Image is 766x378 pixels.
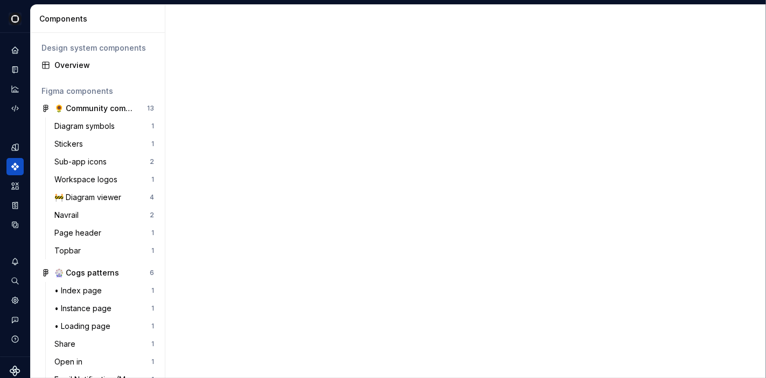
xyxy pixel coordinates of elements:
[54,121,119,132] div: Diagram symbols
[50,171,158,188] a: Workspace logos1
[151,286,154,295] div: 1
[54,192,126,203] div: 🚧 Diagram viewer
[39,13,161,24] div: Components
[151,229,154,237] div: 1
[50,189,158,206] a: 🚧 Diagram viewer4
[50,353,158,370] a: Open in1
[50,224,158,242] a: Page header1
[54,356,87,367] div: Open in
[6,139,24,156] a: Design tokens
[6,80,24,98] a: Analytics
[54,103,135,114] div: 🌻 Community components
[6,100,24,117] a: Code automation
[6,177,24,195] a: Assets
[54,245,85,256] div: Topbar
[50,282,158,299] a: • Index page1
[151,140,154,148] div: 1
[6,272,24,290] button: Search ⌘K
[54,321,115,332] div: • Loading page
[54,267,119,278] div: 🎡 Cogs patterns
[54,339,80,349] div: Share
[6,197,24,214] a: Storybook stories
[54,139,87,149] div: Stickers
[151,358,154,366] div: 1
[54,285,106,296] div: • Index page
[41,43,154,53] div: Design system components
[151,340,154,348] div: 1
[150,193,154,202] div: 4
[50,207,158,224] a: Navrail2
[10,366,20,376] svg: Supernova Logo
[50,153,158,170] a: Sub-app icons2
[54,210,83,221] div: Navrail
[151,122,154,130] div: 1
[6,158,24,175] a: Components
[151,246,154,255] div: 1
[54,60,154,71] div: Overview
[6,253,24,270] button: Notifications
[9,12,22,25] img: 293001da-8814-4710-858c-a22b548e5d5c.png
[150,211,154,219] div: 2
[6,216,24,233] a: Data sources
[151,175,154,184] div: 1
[54,156,111,167] div: Sub-app icons
[6,61,24,78] a: Documentation
[50,318,158,335] a: • Loading page1
[50,242,158,259] a: Topbar1
[37,264,158,281] a: 🎡 Cogs patterns6
[50,335,158,353] a: Share1
[6,42,24,59] a: Home
[147,104,154,113] div: 13
[54,174,122,185] div: Workspace logos
[54,228,106,238] div: Page header
[50,300,158,317] a: • Instance page1
[41,86,154,97] div: Figma components
[150,157,154,166] div: 2
[37,57,158,74] a: Overview
[150,269,154,277] div: 6
[50,118,158,135] a: Diagram symbols1
[151,322,154,331] div: 1
[151,304,154,313] div: 1
[54,303,116,314] div: • Instance page
[6,311,24,328] button: Contact support
[6,292,24,309] a: Settings
[37,100,158,117] a: 🌻 Community components13
[50,135,158,153] a: Stickers1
